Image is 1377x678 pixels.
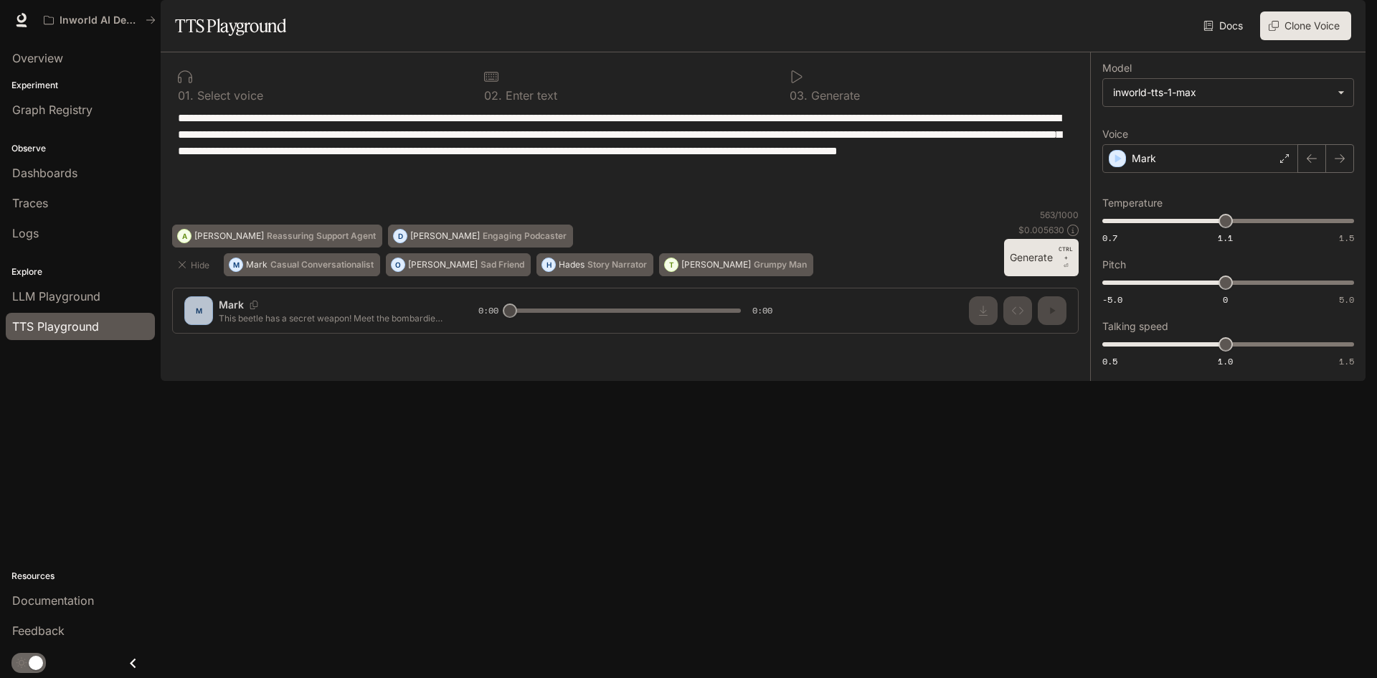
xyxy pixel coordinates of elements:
button: O[PERSON_NAME]Sad Friend [386,253,531,276]
p: 0 3 . [790,90,808,101]
p: Voice [1102,129,1128,139]
p: Temperature [1102,198,1163,208]
p: Casual Conversationalist [270,260,374,269]
p: Hades [559,260,585,269]
p: Mark [246,260,268,269]
p: Engaging Podcaster [483,232,567,240]
p: Mark [1132,151,1156,166]
p: CTRL + [1059,245,1073,262]
p: 0 1 . [178,90,194,101]
p: Generate [808,90,860,101]
button: D[PERSON_NAME]Engaging Podcaster [388,225,573,248]
p: Reassuring Support Agent [267,232,376,240]
button: All workspaces [37,6,162,34]
p: Pitch [1102,260,1126,270]
p: [PERSON_NAME] [408,260,478,269]
p: Grumpy Man [754,260,807,269]
a: Docs [1201,11,1249,40]
span: 0 [1223,293,1228,306]
span: 1.5 [1339,355,1354,367]
p: Enter text [502,90,557,101]
span: 1.0 [1218,355,1233,367]
button: MMarkCasual Conversationalist [224,253,380,276]
span: 1.1 [1218,232,1233,244]
button: GenerateCTRL +⏎ [1004,239,1079,276]
div: inworld-tts-1-max [1113,85,1330,100]
span: 0.5 [1102,355,1117,367]
p: Sad Friend [481,260,524,269]
p: Select voice [194,90,263,101]
p: 0 2 . [484,90,502,101]
p: Talking speed [1102,321,1168,331]
span: 1.5 [1339,232,1354,244]
p: Inworld AI Demos [60,14,140,27]
div: T [665,253,678,276]
button: HHadesStory Narrator [536,253,653,276]
div: inworld-tts-1-max [1103,79,1353,106]
p: ⏎ [1059,245,1073,270]
div: O [392,253,404,276]
button: T[PERSON_NAME]Grumpy Man [659,253,813,276]
p: [PERSON_NAME] [194,232,264,240]
span: -5.0 [1102,293,1122,306]
p: [PERSON_NAME] [681,260,751,269]
p: Story Narrator [587,260,647,269]
div: A [178,225,191,248]
span: 5.0 [1339,293,1354,306]
p: Model [1102,63,1132,73]
div: D [394,225,407,248]
span: 0.7 [1102,232,1117,244]
p: [PERSON_NAME] [410,232,480,240]
div: M [229,253,242,276]
h1: TTS Playground [175,11,286,40]
button: A[PERSON_NAME]Reassuring Support Agent [172,225,382,248]
div: H [542,253,555,276]
button: Clone Voice [1260,11,1351,40]
button: Hide [172,253,218,276]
